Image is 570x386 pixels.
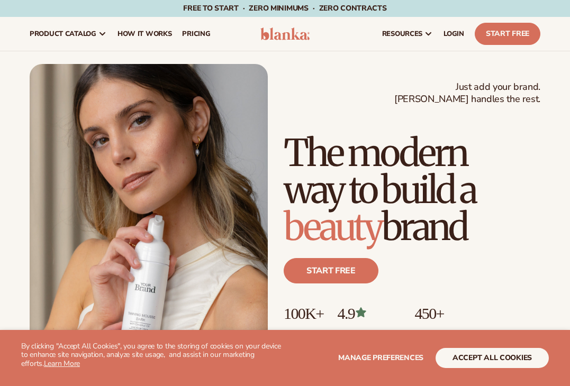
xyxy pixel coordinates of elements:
[394,81,540,106] span: Just add your brand. [PERSON_NAME] handles the rest.
[260,27,310,40] img: logo
[183,3,386,13] span: Free to start · ZERO minimums · ZERO contracts
[436,348,549,368] button: accept all cookies
[338,322,404,339] p: Over 400 reviews
[182,30,210,38] span: pricing
[377,17,438,51] a: resources
[24,17,112,51] a: product catalog
[338,353,423,363] span: Manage preferences
[338,348,423,368] button: Manage preferences
[338,305,404,322] p: 4.9
[177,17,215,51] a: pricing
[438,17,469,51] a: LOGIN
[21,342,285,369] p: By clicking "Accept All Cookies", you agree to the storing of cookies on your device to enhance s...
[444,30,464,38] span: LOGIN
[30,30,96,38] span: product catalog
[475,23,540,45] a: Start Free
[284,305,327,322] p: 100K+
[284,322,327,339] p: Brands built
[284,204,382,250] span: beauty
[30,64,268,364] img: Female holding tanning mousse.
[414,305,494,322] p: 450+
[117,30,172,38] span: How It Works
[284,258,378,283] a: Start free
[44,359,80,369] a: Learn More
[112,17,177,51] a: How It Works
[414,322,494,339] p: High-quality products
[382,30,422,38] span: resources
[284,134,540,245] h1: The modern way to build a brand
